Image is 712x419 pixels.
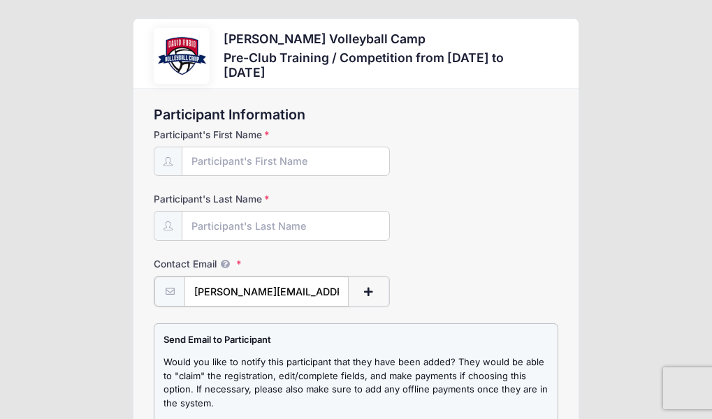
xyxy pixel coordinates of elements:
p: Would you like to notify this participant that they have been added? They would be able to "claim... [164,355,548,410]
input: Participant's Last Name [182,211,390,241]
label: Contact Email [154,257,289,271]
h3: [PERSON_NAME] Volleyball Camp [224,31,545,46]
strong: Send Email to Participant [164,334,271,345]
input: Participant's First Name [182,147,390,177]
label: Participant's First Name [154,128,289,142]
label: Participant's Last Name [154,192,289,206]
input: email@email.com [184,277,349,307]
h3: Pre-Club Training / Competition from [DATE] to [DATE] [224,50,545,80]
h2: Participant Information [154,107,558,124]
